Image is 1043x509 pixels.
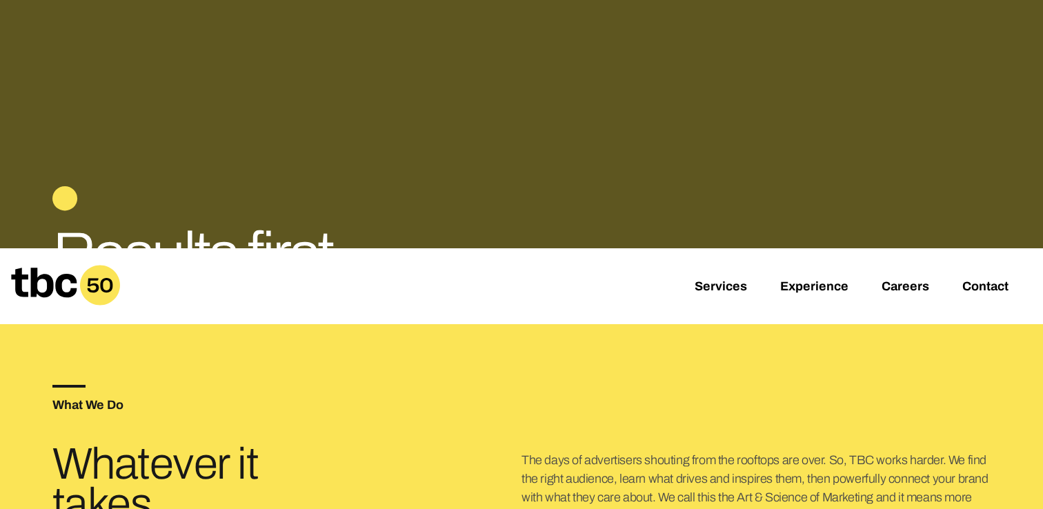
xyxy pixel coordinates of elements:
[695,279,747,296] a: Services
[11,296,120,310] a: Home
[52,399,521,411] h5: What We Do
[962,279,1009,296] a: Contact
[882,279,929,296] a: Careers
[780,279,848,296] a: Experience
